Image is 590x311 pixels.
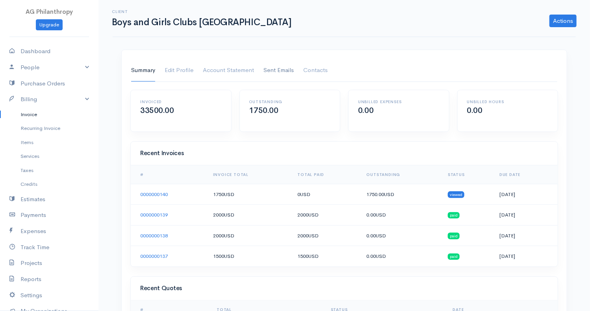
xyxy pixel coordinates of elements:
[360,225,442,246] td: 0.00
[376,211,386,218] span: USD
[376,232,386,239] span: USD
[26,8,73,15] span: AG Philanthropy
[112,9,293,14] h6: Client
[291,184,360,205] td: 0
[249,106,331,115] h2: 1750.00
[300,191,310,198] span: USD
[140,191,168,198] a: 0000000140
[203,59,254,81] a: Account Statement
[467,100,549,104] h6: Unbilled Hours
[249,100,331,104] h6: Outstanding
[493,205,558,226] td: [DATE]
[207,165,291,184] th: Invoice Total
[224,211,234,218] span: USD
[467,106,549,115] h2: 0.00
[493,225,558,246] td: [DATE]
[291,246,360,267] td: 1500
[358,100,440,104] h6: Unbilled Expenses
[140,106,222,115] h2: 33500.00
[448,191,464,198] span: viewed
[493,184,558,205] td: [DATE]
[291,225,360,246] td: 2000
[224,253,234,259] span: USD
[140,232,168,239] a: 0000000138
[140,253,168,259] a: 0000000137
[442,165,493,184] th: Status
[493,165,558,184] th: Due Date
[549,15,577,27] a: Actions
[384,191,395,198] span: USD
[360,184,442,205] td: 1750.00
[131,59,155,81] a: Summary
[207,246,291,267] td: 1500
[448,212,460,218] span: paid
[308,253,319,259] span: USD
[112,17,293,27] h1: Boys and Girls Clubs [GEOGRAPHIC_DATA]
[308,232,319,239] span: USD
[140,285,548,292] h4: Recent Quotes
[224,191,234,198] span: USD
[303,59,328,81] a: Contacts
[224,232,234,239] span: USD
[493,246,558,267] td: [DATE]
[358,106,440,115] h2: 0.00
[207,184,291,205] td: 1750
[448,233,460,239] span: paid
[360,165,442,184] th: Outstanding
[360,246,442,267] td: 0.00
[291,205,360,226] td: 2000
[36,19,63,31] a: Upgrade
[140,100,222,104] h6: Invoiced
[360,205,442,226] td: 0.00
[308,211,319,218] span: USD
[207,205,291,226] td: 2000
[140,150,548,157] h4: Recent Invoices
[448,254,460,260] span: paid
[131,165,207,184] th: #
[165,59,193,81] a: Edit Profile
[207,225,291,246] td: 2000
[291,165,360,184] th: Total Paid
[376,253,386,259] span: USD
[263,59,294,81] a: Sent Emails
[140,211,168,218] a: 0000000139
